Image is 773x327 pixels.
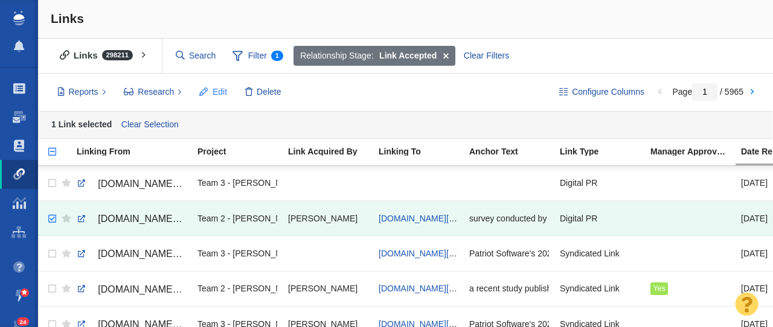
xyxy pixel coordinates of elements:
span: Syndicated Link [560,283,620,294]
td: Digital PR [554,166,645,201]
button: Delete [239,82,288,103]
div: Link Acquired By [288,147,377,156]
strong: 1 Link selected [51,119,112,129]
span: [DOMAIN_NAME][URL] [98,214,200,224]
a: [DOMAIN_NAME][URL] [77,244,187,264]
div: Linking To [379,147,468,156]
td: Digital PR [554,201,645,236]
span: Digital PR [560,177,597,188]
span: Research [138,86,174,98]
a: Linking From [77,147,196,157]
span: [DOMAIN_NAME][URL] [98,284,200,294]
strong: Link Accepted [379,49,437,62]
td: Syndicated Link [554,236,645,271]
a: Link Type [560,147,649,157]
a: Clear Selection [118,116,181,134]
a: [DOMAIN_NAME][URL] [379,214,468,223]
div: Linking From [77,147,196,156]
span: Delete [257,86,281,98]
div: Team 2 - [PERSON_NAME] | [PERSON_NAME] | [PERSON_NAME]\The Storage Center\The Storage Center - Di... [197,276,277,302]
span: 1 [271,51,283,61]
img: buzzstream_logo_iconsimple.png [13,11,24,25]
span: Edit [213,86,227,98]
td: Jim Miller [283,201,373,236]
span: Configure Columns [572,86,644,98]
button: Reports [51,82,113,103]
div: Project [197,147,287,156]
td: Kyle Ochsner [283,271,373,306]
a: Linking To [379,147,468,157]
div: Clear Filters [457,46,516,66]
div: Team 3 - [PERSON_NAME] | Summer | [PERSON_NAME]\Patriot Software\Patriot Software - Digital PR - ... [197,240,277,266]
span: [PERSON_NAME] [288,213,358,224]
span: [DOMAIN_NAME][URL] [98,179,200,189]
div: survey conducted by financial advisor [PERSON_NAME] [469,205,549,231]
a: [DOMAIN_NAME][URL] [77,174,187,194]
span: Relationship Stage: [300,49,373,62]
span: Page / 5965 [672,87,743,97]
input: Search [171,45,222,66]
button: Edit [193,82,234,103]
td: Yes [645,271,736,306]
div: Manager Approved Link? [650,147,740,156]
span: Syndicated Link [560,248,620,259]
span: Reports [69,86,98,98]
div: Team 2 - [PERSON_NAME] | [PERSON_NAME] | [PERSON_NAME]\[PERSON_NAME]\[PERSON_NAME] - Digital PR -... [197,205,277,231]
span: [DOMAIN_NAME][URL] [98,249,200,259]
a: Link Acquired By [288,147,377,157]
div: a recent study published by The Storage Center [469,276,549,302]
div: Anchor Text [469,147,559,156]
span: Links [51,11,84,25]
a: [DOMAIN_NAME][URL] [77,279,187,300]
div: Link Type [560,147,649,156]
button: Research [117,82,189,103]
span: Digital PR [560,213,597,224]
button: Configure Columns [553,82,652,103]
a: [DOMAIN_NAME][URL] [379,249,468,258]
a: [DOMAIN_NAME][URL] [77,209,187,229]
a: Manager Approved Link? [650,147,740,157]
span: Filter [226,45,290,68]
div: Team 3 - [PERSON_NAME] | Summer | [PERSON_NAME]\Credit One Bank\Credit One Bank - Digital PR - Ra... [197,170,277,196]
a: Anchor Text [469,147,559,157]
span: Yes [653,284,666,293]
span: [PERSON_NAME] [288,283,358,294]
a: [DOMAIN_NAME][URL] [379,284,468,293]
div: Patriot Software's 2025 survey [469,240,549,266]
span: 24 [17,317,30,326]
td: Syndicated Link [554,271,645,306]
